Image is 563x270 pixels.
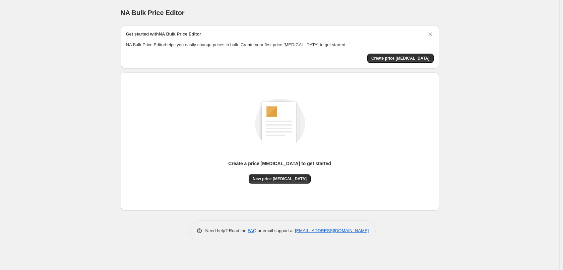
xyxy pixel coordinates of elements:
p: NA Bulk Price Editor helps you easily change prices in bulk. Create your first price [MEDICAL_DAT... [126,42,434,48]
button: New price [MEDICAL_DATA] [249,174,311,184]
h2: Get started with NA Bulk Price Editor [126,31,201,38]
a: [EMAIL_ADDRESS][DOMAIN_NAME] [295,228,369,233]
span: or email support at [256,228,295,233]
span: Need help? Read the [205,228,248,233]
button: Dismiss card [427,31,434,38]
span: Create price [MEDICAL_DATA] [371,56,430,61]
button: Create price change job [367,54,434,63]
a: FAQ [248,228,256,233]
span: NA Bulk Price Editor [121,9,185,16]
p: Create a price [MEDICAL_DATA] to get started [228,160,331,167]
span: New price [MEDICAL_DATA] [253,176,307,182]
